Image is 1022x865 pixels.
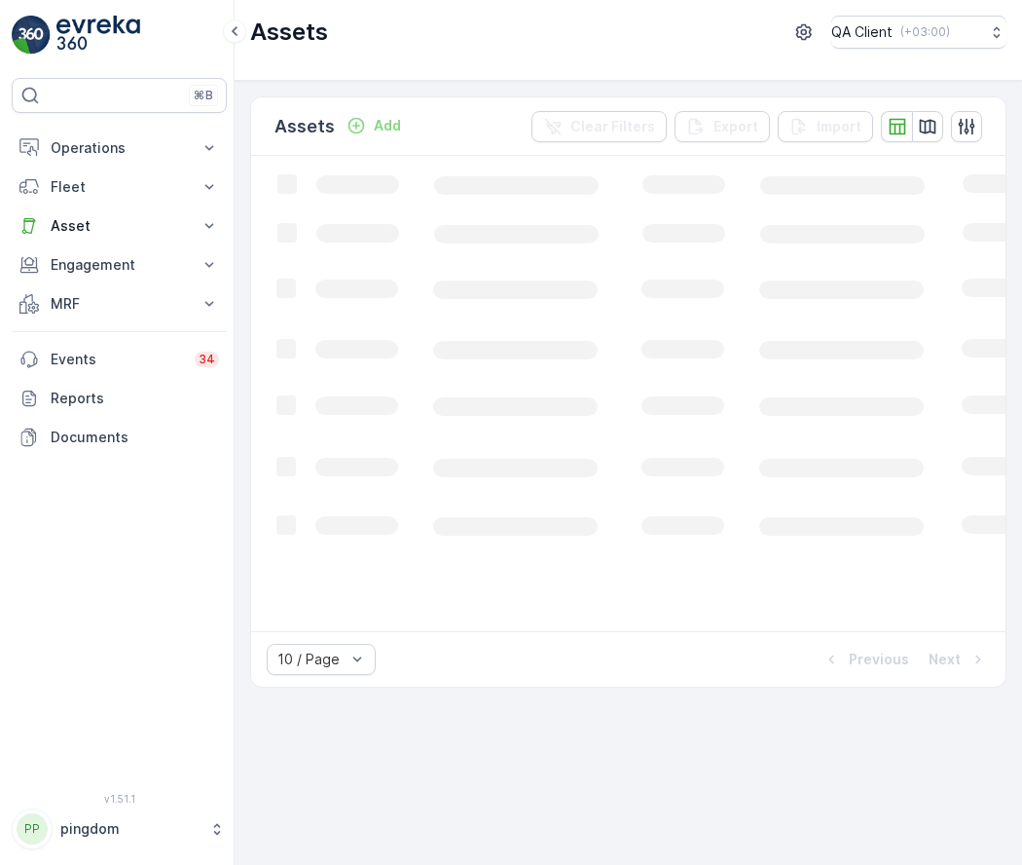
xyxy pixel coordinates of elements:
[194,88,213,103] p: ⌘B
[56,16,140,55] img: logo_light-DOdMpM7g.png
[713,117,758,136] p: Export
[849,650,909,669] p: Previous
[51,216,188,236] p: Asset
[17,813,48,845] div: PP
[12,379,227,418] a: Reports
[12,16,51,55] img: logo
[12,793,227,805] span: v 1.51.1
[531,111,667,142] button: Clear Filters
[274,113,335,140] p: Assets
[900,24,950,40] p: ( +03:00 )
[12,418,227,457] a: Documents
[831,22,893,42] p: QA Client
[374,116,401,135] p: Add
[12,245,227,284] button: Engagement
[60,819,200,839] p: pingdom
[12,340,227,379] a: Events34
[51,389,219,408] p: Reports
[12,284,227,323] button: MRF
[778,111,873,142] button: Import
[927,648,990,671] button: Next
[12,809,227,849] button: PPpingdom
[12,168,227,207] button: Fleet
[817,117,861,136] p: Import
[339,114,409,137] button: Add
[570,117,655,136] p: Clear Filters
[51,138,188,158] p: Operations
[51,177,188,197] p: Fleet
[51,428,219,447] p: Documents
[199,352,215,367] p: 34
[51,294,188,314] p: MRF
[250,17,328,48] p: Assets
[675,111,770,142] button: Export
[51,255,188,275] p: Engagement
[51,350,183,369] p: Events
[12,129,227,168] button: Operations
[831,16,1006,49] button: QA Client(+03:00)
[820,648,911,671] button: Previous
[12,207,227,245] button: Asset
[929,650,961,669] p: Next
